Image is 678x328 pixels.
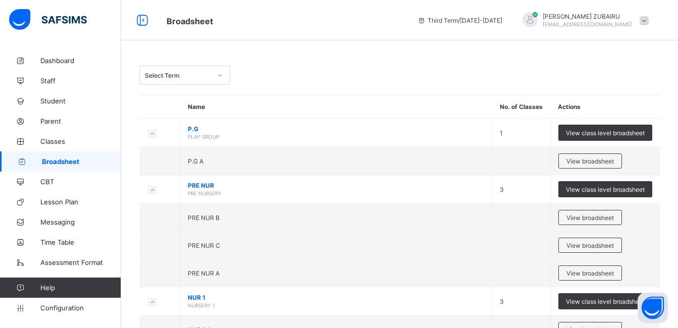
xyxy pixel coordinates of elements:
span: PRE NURSERY [188,190,222,196]
span: PRE NUR C [188,242,220,249]
span: Assessment Format [40,258,121,266]
a: View class level broadsheet [558,125,652,132]
a: View broadsheet [558,210,622,217]
span: session/term information [418,17,502,24]
span: View class level broadsheet [566,186,645,193]
span: View broadsheet [566,157,614,165]
span: CBT [40,178,121,186]
span: 3 [500,186,504,193]
a: View broadsheet [558,153,622,161]
span: Dashboard [40,57,121,65]
span: PRE NUR B [188,214,220,222]
span: P.G A [188,157,203,165]
span: Broadsheet [167,16,213,26]
span: Staff [40,77,121,85]
span: Help [40,284,121,292]
span: Messaging [40,218,121,226]
div: Select Term [145,72,212,79]
a: View broadsheet [558,265,622,273]
span: View broadsheet [566,242,614,249]
a: View broadsheet [558,238,622,245]
span: Time Table [40,238,121,246]
span: PRE NUR [188,182,484,189]
span: View class level broadsheet [566,298,645,305]
a: View class level broadsheet [558,181,652,189]
span: NUR 1 [188,294,484,301]
span: Student [40,97,121,105]
span: [PERSON_NAME] ZUBAIRU [543,13,632,20]
span: View class level broadsheet [566,129,645,137]
a: View class level broadsheet [558,293,652,301]
span: NURSERY 1 [188,302,215,308]
span: Parent [40,117,121,125]
span: Broadsheet [42,157,121,166]
th: No. of Classes [492,95,550,119]
img: safsims [9,9,87,30]
span: P.G [188,125,484,133]
span: View broadsheet [566,214,614,222]
span: 3 [500,298,504,305]
span: PLAY GROUP [188,134,219,140]
th: Actions [550,95,660,119]
button: Open asap [638,293,668,323]
div: SAGEERZUBAIRU [512,12,654,29]
span: Configuration [40,304,121,312]
span: PRE NUR A [188,269,220,277]
span: View broadsheet [566,269,614,277]
th: Name [180,95,492,119]
span: [EMAIL_ADDRESS][DOMAIN_NAME] [543,21,632,27]
span: Lesson Plan [40,198,121,206]
span: 1 [500,129,503,137]
span: Classes [40,137,121,145]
